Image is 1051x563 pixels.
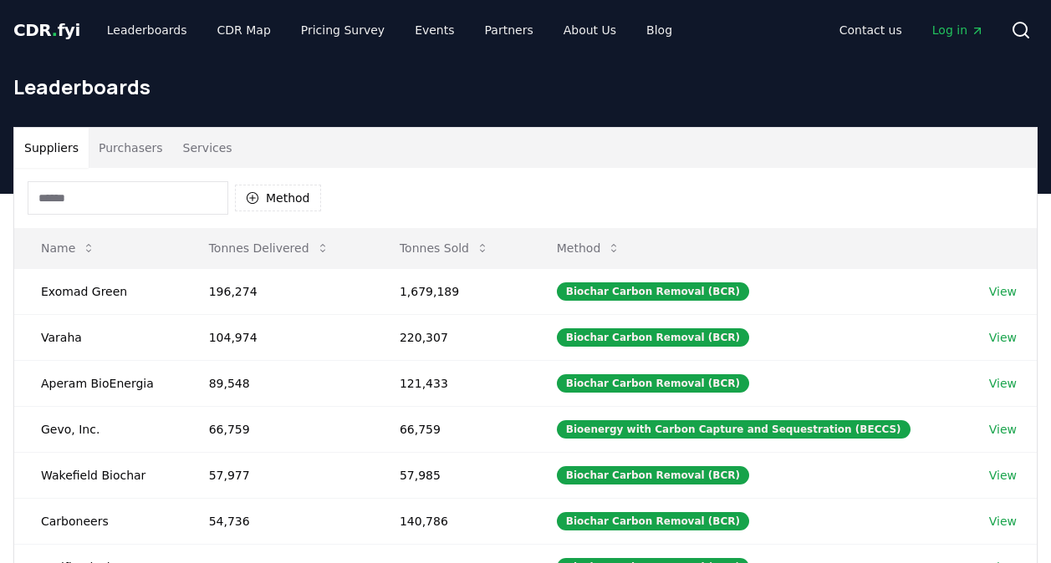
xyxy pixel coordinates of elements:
button: Tonnes Delivered [196,231,343,265]
button: Method [543,231,635,265]
td: 121,433 [373,360,530,406]
div: Biochar Carbon Removal (BCR) [557,512,749,530]
a: View [989,421,1017,438]
td: Carboneers [14,498,182,544]
div: Biochar Carbon Removal (BCR) [557,328,749,347]
button: Purchasers [89,128,173,168]
td: 196,274 [182,268,373,314]
td: 104,974 [182,314,373,360]
td: 220,307 [373,314,530,360]
button: Method [235,185,321,211]
td: 66,759 [182,406,373,452]
a: Log in [919,15,997,45]
a: View [989,329,1017,346]
button: Services [173,128,242,168]
span: . [52,20,58,40]
div: Biochar Carbon Removal (BCR) [557,466,749,484]
td: Aperam BioEnergia [14,360,182,406]
a: Leaderboards [94,15,201,45]
a: CDR Map [204,15,284,45]
div: Bioenergy with Carbon Capture and Sequestration (BECCS) [557,420,911,439]
button: Suppliers [14,128,89,168]
td: 57,985 [373,452,530,498]
td: Gevo, Inc. [14,406,182,452]
td: Exomad Green [14,268,182,314]
a: Partners [472,15,547,45]
a: CDR.fyi [13,18,80,42]
a: View [989,513,1017,530]
span: Log in [932,22,984,38]
a: View [989,375,1017,392]
h1: Leaderboards [13,74,1038,100]
nav: Main [826,15,997,45]
a: View [989,283,1017,300]
nav: Main [94,15,686,45]
a: Pricing Survey [288,15,398,45]
td: 1,679,189 [373,268,530,314]
a: View [989,467,1017,484]
td: 54,736 [182,498,373,544]
td: 57,977 [182,452,373,498]
td: Varaha [14,314,182,360]
td: 66,759 [373,406,530,452]
a: About Us [550,15,630,45]
div: Biochar Carbon Removal (BCR) [557,374,749,393]
td: Wakefield Biochar [14,452,182,498]
span: CDR fyi [13,20,80,40]
td: 89,548 [182,360,373,406]
td: 140,786 [373,498,530,544]
div: Biochar Carbon Removal (BCR) [557,282,749,301]
a: Events [401,15,467,45]
a: Contact us [826,15,916,45]
button: Tonnes Sold [386,231,503,265]
a: Blog [633,15,686,45]
button: Name [28,231,109,265]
